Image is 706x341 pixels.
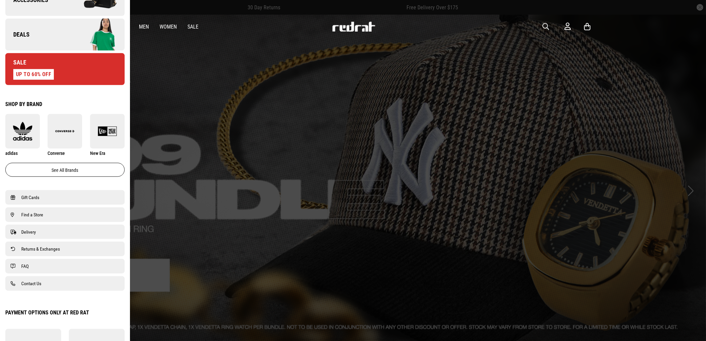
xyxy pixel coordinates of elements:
img: Redrat logo [332,22,376,32]
span: New Era [90,151,105,156]
span: Delivery [21,228,36,236]
a: Men [139,24,149,30]
a: Converse Converse [48,114,82,156]
a: See all brands [5,163,125,177]
a: Sale [187,24,198,30]
span: Converse [48,151,65,156]
span: Contact Us [21,280,41,287]
a: Delivery [11,228,119,236]
a: Find a Store [11,211,119,219]
a: Returns & Exchanges [11,245,119,253]
div: UP TO 60% OFF [13,69,54,80]
span: Gift Cards [21,193,39,201]
a: Gift Cards [11,193,119,201]
a: Women [160,24,177,30]
a: FAQ [11,262,119,270]
a: Deals Company [5,19,125,51]
span: Find a Store [21,211,43,219]
a: New Era New Era [90,114,125,156]
img: Company [65,18,124,51]
a: Contact Us [11,280,119,287]
a: adidas adidas [5,114,40,156]
span: FAQ [21,262,29,270]
img: adidas [5,122,40,141]
span: Deals [5,31,30,39]
button: Open LiveChat chat widget [5,3,25,23]
div: Payment Options Only at Red Rat [5,309,125,316]
img: New Era [90,122,125,141]
span: adidas [5,151,18,156]
div: Shop by Brand [5,101,125,107]
a: Sale UP TO 60% OFF [5,53,125,85]
span: Returns & Exchanges [21,245,60,253]
img: Converse [48,122,82,141]
span: Sale [5,58,26,66]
